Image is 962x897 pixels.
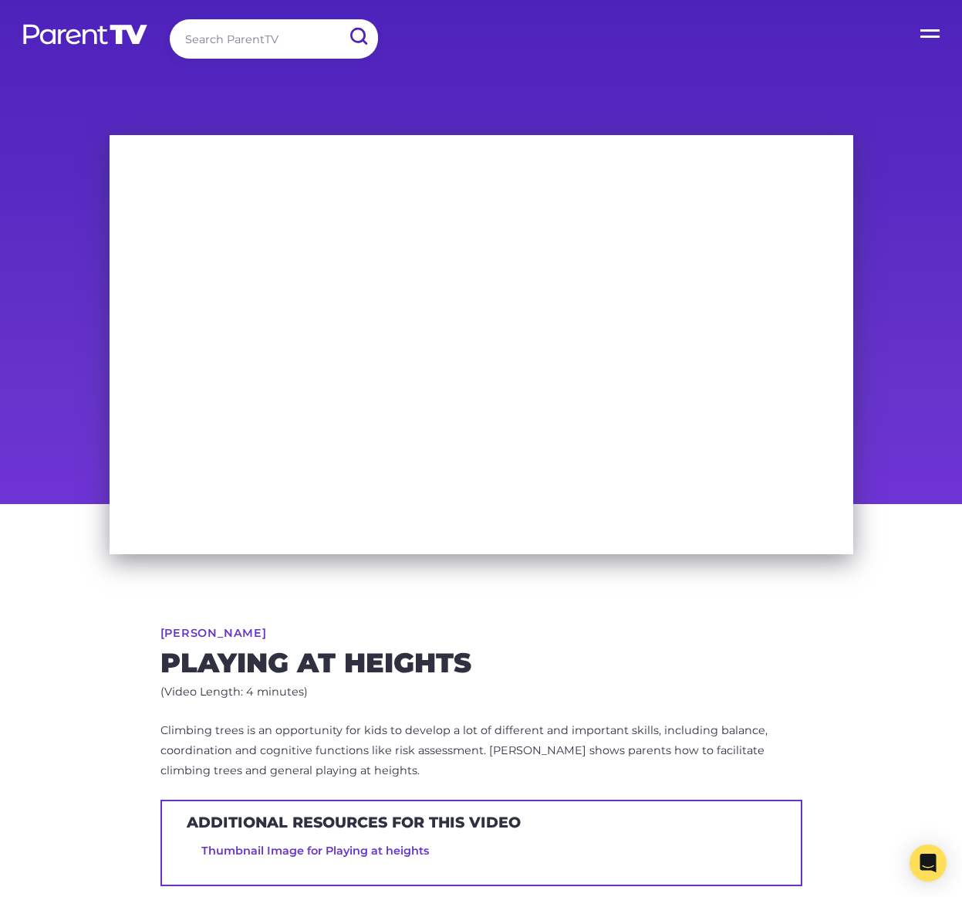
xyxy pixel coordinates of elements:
h2: Playing at heights [160,651,802,675]
img: parenttv-logo-white.4c85aaf.svg [22,23,149,46]
input: Search ParentTV [170,19,378,59]
h3: Additional resources for this video [187,814,521,831]
p: (Video Length: 4 minutes) [160,682,802,702]
div: Open Intercom Messenger [910,845,947,882]
a: Thumbnail Image for Playing at heights [201,844,429,858]
a: [PERSON_NAME] [160,628,267,638]
input: Submit [338,19,378,54]
span: Climbing trees is an opportunity for kids to develop a lot of different and important skills, inc... [160,723,768,777]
